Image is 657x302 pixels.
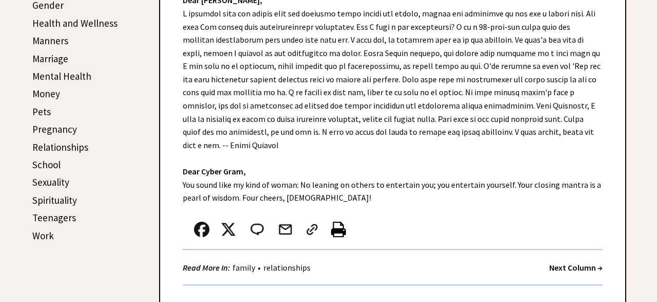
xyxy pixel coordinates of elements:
a: Next Column → [549,262,603,273]
img: message_round%202.png [248,222,266,237]
img: mail.png [278,222,293,237]
a: Teenagers [32,211,76,224]
a: Money [32,87,60,100]
a: Pets [32,105,51,118]
a: Pregnancy [32,123,77,135]
strong: Dear Cyber Gram, [183,166,246,176]
strong: Read More In: [183,262,230,273]
a: relationships [261,262,313,273]
a: Sexuality [32,176,69,188]
a: Manners [32,34,68,47]
a: Spirituality [32,194,77,206]
a: Work [32,229,54,242]
a: School [32,158,61,171]
a: family [230,262,258,273]
div: • [183,261,313,274]
img: printer%20icon.png [331,222,346,237]
a: Mental Health [32,70,91,82]
a: Relationships [32,141,88,153]
img: link_02.png [304,222,320,237]
a: Marriage [32,52,68,65]
a: Health and Wellness [32,17,118,29]
img: facebook.png [194,222,209,237]
img: x_small.png [221,222,236,237]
